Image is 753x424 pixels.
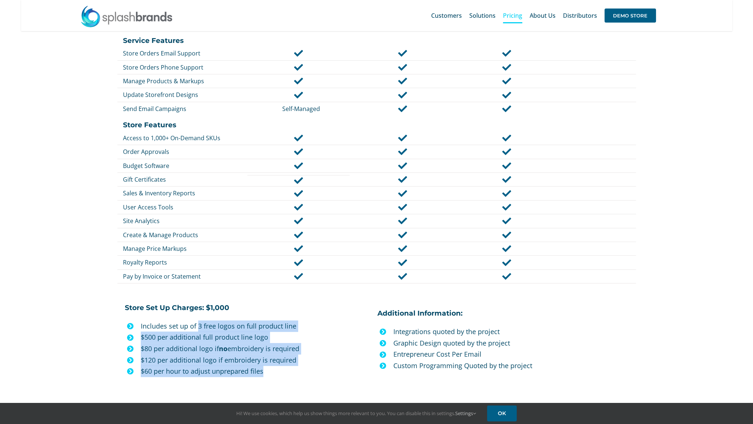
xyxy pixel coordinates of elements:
p: Entrepreneur Cost Per Email [393,349,636,360]
p: Includes set up of 3 free logos on full product line [141,320,372,332]
p: $120 per additional logo if embroidery is required [141,354,372,366]
strong: Additional Information: [377,309,463,317]
p: Store Orders Email Support [123,49,246,57]
span: About Us [530,13,556,18]
span: Hi! We use cookies, which help us show things more relevant to you. You can disable this in setti... [236,410,476,417]
p: Sales & Inventory Reports [123,189,246,197]
p: Access to 1,000+ On-Demand SKUs [123,134,246,142]
span: Pricing [503,13,522,18]
a: DEMO STORE [604,4,656,27]
strong: Store Features [123,121,176,129]
p: Site Analytics [123,217,246,225]
p: Store Orders Phone Support [123,63,246,71]
p: Send Email Campaigns [123,105,246,113]
span: Solutions [469,13,496,18]
p: User Access Tools [123,203,246,211]
p: Pay by Invoice or Statement [123,272,246,280]
p: Budget Software [123,162,246,170]
span: DEMO STORE [604,9,656,23]
p: Manage Products & Markups [123,77,246,85]
a: Settings [455,410,476,417]
span: Customers [431,13,462,18]
a: OK [487,406,517,421]
p: Integrations quoted by the project [393,326,636,337]
p: Manage Price Markups [123,245,246,253]
p: Update Storefront Designs [123,91,246,99]
p: $80 per additional logo if embroidery is required [141,343,372,354]
span: Distributors [563,13,597,18]
a: Customers [431,4,462,27]
a: Pricing [503,4,522,27]
strong: Store Set Up Charges: $1,000 [125,303,229,312]
p: Royalty Reports [123,258,246,266]
img: SplashBrands.com Logo [80,5,173,27]
b: no [219,344,227,353]
a: Distributors [563,4,597,27]
p: Order Approvals [123,148,246,156]
p: $500 per additional full product line logo [141,332,372,343]
nav: Main Menu Sticky [431,4,656,27]
p: $60 per hour to adjust unprepared files [141,366,372,377]
strong: Service Features [123,36,184,45]
p: Custom Programming Quoted by the project [393,360,636,371]
p: Create & Manage Products [123,231,246,239]
p: Gift Certificates [123,175,246,184]
p: Graphic Design quoted by the project [393,337,636,349]
p: Self-Managed [253,105,350,113]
